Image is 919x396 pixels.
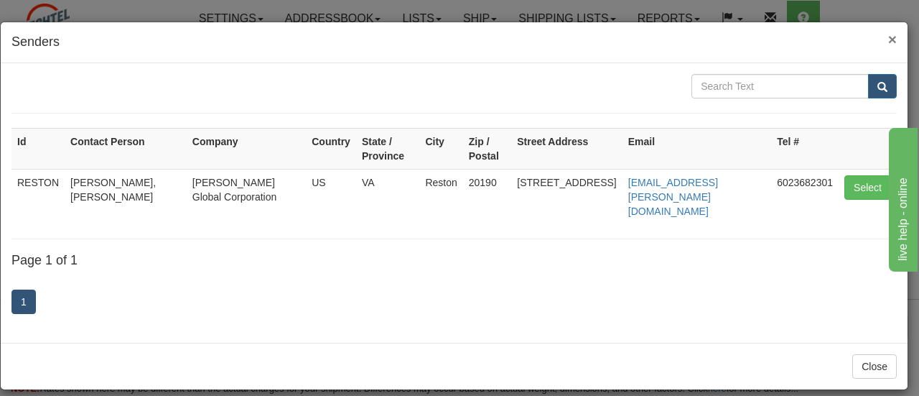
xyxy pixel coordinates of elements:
th: Contact Person [65,128,187,169]
th: Id [11,128,65,169]
td: 20190 [463,169,512,224]
th: Country [306,128,356,169]
th: Zip / Postal [463,128,512,169]
th: State / Province [356,128,420,169]
td: Reston [419,169,462,224]
td: [PERSON_NAME] Global Corporation [187,169,306,224]
h4: Page 1 of 1 [11,254,897,268]
input: Search Text [691,74,869,98]
td: [PERSON_NAME], [PERSON_NAME] [65,169,187,224]
td: RESTON [11,169,65,224]
th: City [419,128,462,169]
td: [STREET_ADDRESS] [511,169,622,224]
td: VA [356,169,420,224]
a: 1 [11,290,36,314]
td: US [306,169,356,224]
button: Close [888,32,897,47]
span: × [888,31,897,47]
button: Close [852,354,897,379]
th: Company [187,128,306,169]
th: Street Address [511,128,622,169]
a: [EMAIL_ADDRESS][PERSON_NAME][DOMAIN_NAME] [628,177,718,217]
th: Tel # [771,128,839,169]
button: Select [844,175,891,200]
td: 6023682301 [771,169,839,224]
h4: Senders [11,33,897,52]
iframe: chat widget [886,124,918,271]
th: Email [622,128,771,169]
div: live help - online [11,9,133,26]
